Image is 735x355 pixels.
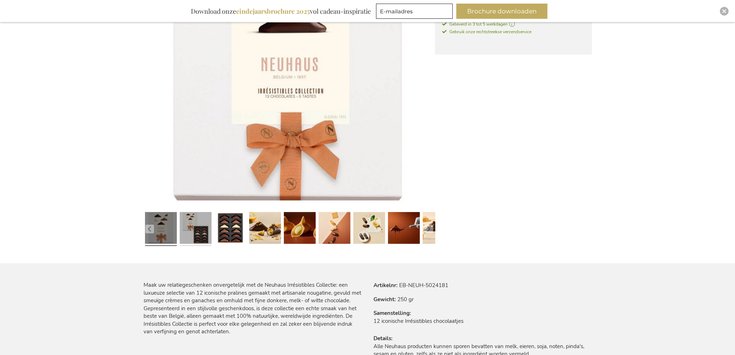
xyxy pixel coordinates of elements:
td: 12 iconische Irrésistibles chocolaatjes [373,317,592,329]
a: Neuhaus Irrésistibles Collection [180,209,211,249]
b: eindejaarsbrochure 2025 [236,7,310,16]
form: marketing offers and promotions [376,4,455,21]
div: Download onze vol cadeau-inspiratie [188,4,374,19]
a: Geleverd in 3 tot 5 werkdagen [442,21,585,27]
img: Close [722,9,726,13]
a: Neuhaus Irrésistibles Collection [214,209,246,249]
a: Gebruik onze rechtstreekse verzendservice [442,28,531,35]
a: Neuhaus Irrésistibles Collection [423,209,454,249]
a: Neuhaus Irrésistibles Collection [249,209,281,249]
a: Neuhaus Irrésistibles Collection [388,209,420,249]
a: Neuhaus Irrésistibles Collection [353,209,385,249]
button: Brochure downloaden [456,4,547,19]
div: Close [720,7,728,16]
p: Maak uw relatiegeschenken onvergetelijk met de Neuhaus Irrésistibles Collectie: een luxueuze sele... [144,281,362,335]
a: Neuhaus Irrésistibles Collection [284,209,316,249]
a: Neuhaus Irrésistibles Collection [145,209,177,249]
a: Neuhaus Irrésistibles Collection [319,209,350,249]
input: E-mailadres [376,4,453,19]
span: Gebruik onze rechtstreekse verzendservice [442,29,531,35]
